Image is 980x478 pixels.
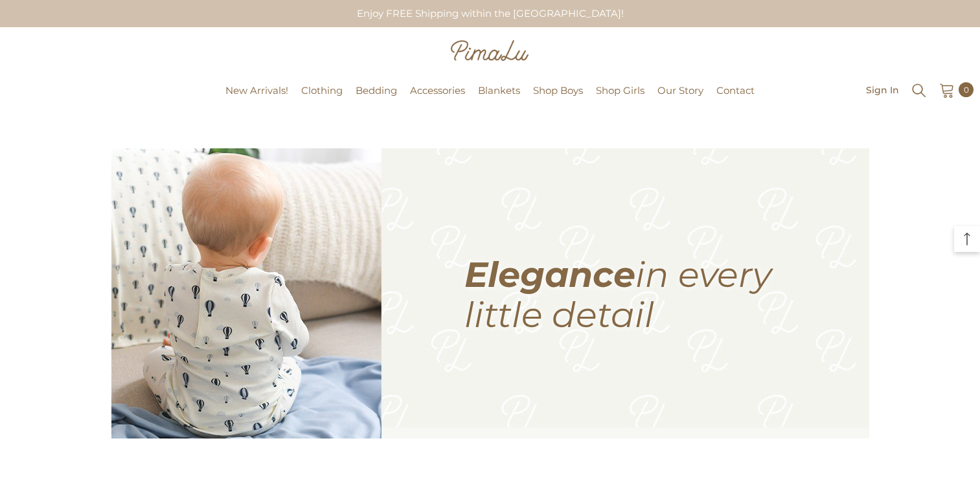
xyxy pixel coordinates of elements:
[657,84,703,97] span: Our Story
[589,83,651,116] a: Shop Girls
[472,83,527,116] a: Blankets
[464,253,771,336] span: in every little detail
[464,255,853,335] h3: Elegance
[410,84,465,97] span: Accessories
[356,84,397,97] span: Bedding
[533,84,583,97] span: Shop Boys
[349,83,404,116] a: Bedding
[301,84,343,97] span: Clothing
[964,83,969,97] span: 0
[651,83,710,116] a: Our Story
[716,84,755,97] span: Contact
[710,83,761,116] a: Contact
[219,83,295,116] a: New Arrivals!
[596,84,644,97] span: Shop Girls
[527,83,589,116] a: Shop Boys
[404,83,472,116] a: Accessories
[225,84,288,97] span: New Arrivals!
[451,40,529,61] img: Pimalu
[478,84,520,97] span: Blankets
[295,83,349,116] a: Clothing
[866,85,899,95] a: Sign In
[6,86,47,96] a: Pimalu
[911,81,928,99] summary: Search
[346,1,634,26] div: Enjoy FREE Shipping within the [GEOGRAPHIC_DATA]!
